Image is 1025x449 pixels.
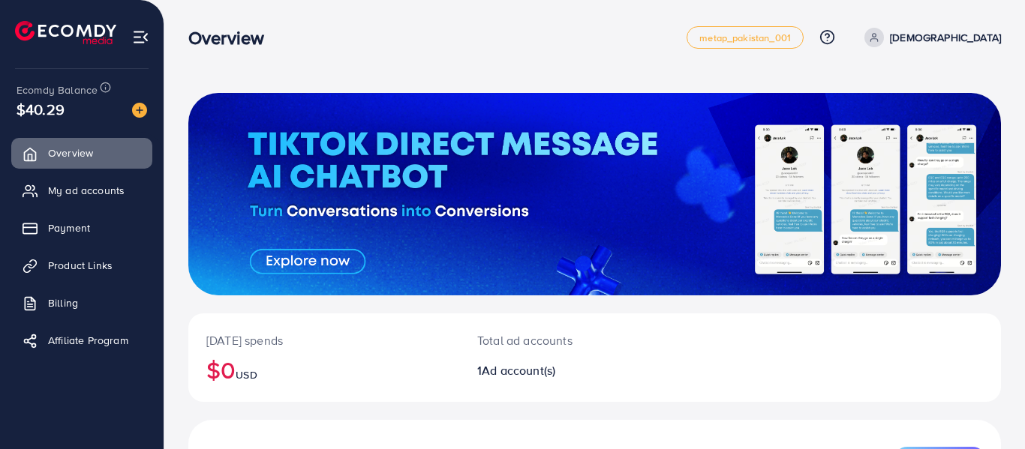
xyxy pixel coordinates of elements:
span: My ad accounts [48,183,125,198]
a: Payment [11,213,152,243]
a: [DEMOGRAPHIC_DATA] [858,28,1001,47]
a: My ad accounts [11,175,152,205]
a: Overview [11,138,152,168]
a: Product Links [11,250,152,280]
img: image [132,103,147,118]
span: Ad account(s) [482,362,555,379]
span: Overview [48,145,93,160]
span: $40.29 [17,98,65,120]
span: Product Links [48,258,113,273]
p: Total ad accounts [477,331,645,349]
p: [DEMOGRAPHIC_DATA] [890,28,1001,46]
img: menu [132,28,149,46]
span: Ecomdy Balance [17,82,98,97]
a: Billing [11,288,152,318]
p: [DATE] spends [206,331,441,349]
span: Payment [48,220,90,235]
span: Billing [48,295,78,310]
a: Affiliate Program [11,325,152,355]
h3: Overview [188,27,276,49]
img: logo [15,21,116,44]
span: metap_pakistan_001 [699,33,791,43]
span: Affiliate Program [48,333,128,348]
h2: $0 [206,355,441,384]
h2: 1 [477,364,645,378]
a: metap_pakistan_001 [687,26,804,49]
span: USD [236,367,257,382]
